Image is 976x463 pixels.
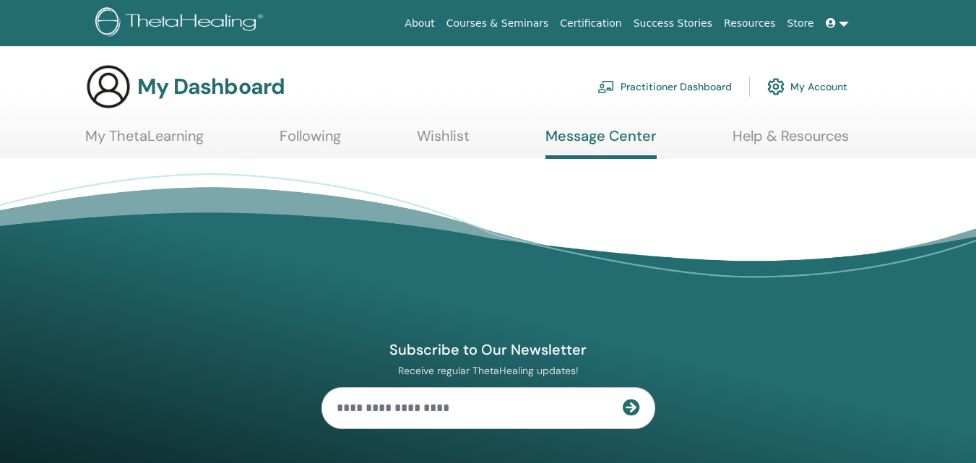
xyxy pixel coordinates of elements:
a: Wishlist [417,127,470,155]
a: Success Stories [628,10,718,37]
a: My ThetaLearning [85,127,204,155]
a: Help & Resources [733,127,849,155]
img: logo.png [95,7,268,40]
a: Store [782,10,820,37]
h4: Subscribe to Our Newsletter [321,340,655,359]
a: Message Center [545,127,657,159]
h3: My Dashboard [137,74,285,100]
img: cog.svg [767,74,785,99]
a: About [399,10,440,37]
img: chalkboard-teacher.svg [597,80,615,93]
img: generic-user-icon.jpg [85,64,131,110]
a: Practitioner Dashboard [597,71,732,103]
a: My Account [767,71,847,103]
a: Courses & Seminars [441,10,555,37]
a: Certification [554,10,627,37]
p: Receive regular ThetaHealing updates! [321,364,655,377]
a: Resources [718,10,782,37]
a: Following [280,127,341,155]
